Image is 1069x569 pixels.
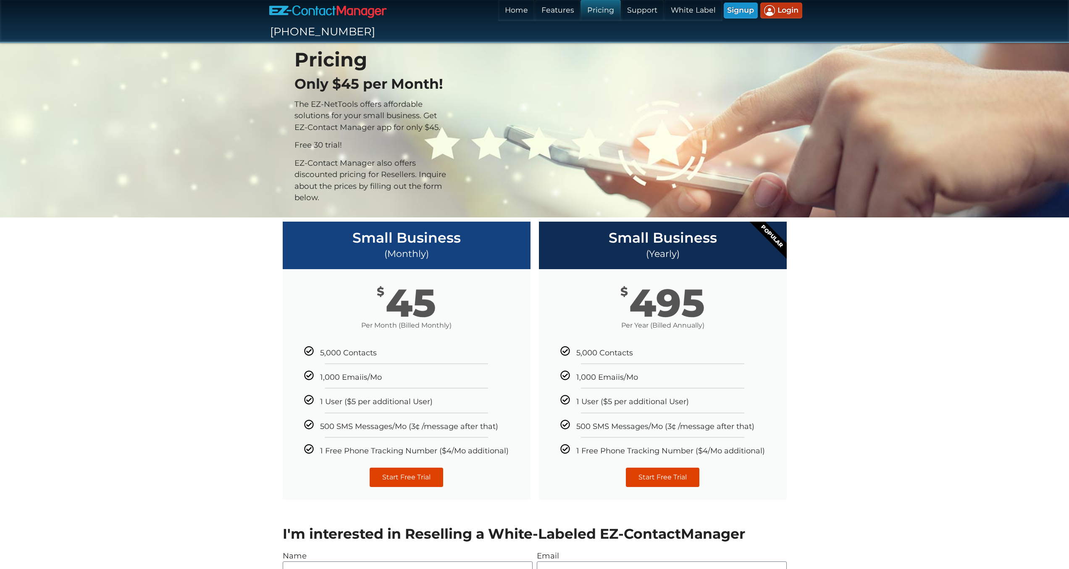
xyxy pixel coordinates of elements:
span: Per Month (Billed Monthly) [283,322,531,329]
label: Name [283,550,307,562]
a: Start Free Trial [370,468,443,487]
span: 5,000 Contacts [320,349,377,357]
span: 1,000 Emaiis/Mo [320,373,382,381]
span: 45 [386,286,436,322]
span: (Yearly) [646,249,680,259]
span: 495 [629,286,705,322]
div: Popular [723,188,820,285]
span: $ [377,286,384,298]
img: EZ-ContactManager [269,5,387,18]
span: 1 Free Phone Tracking Number ($4/Mo additional) [576,447,765,455]
h3: Small Business [283,230,531,247]
span: [PHONE_NUMBER] [270,26,375,38]
p: EZ-Contact Manager also offers discounted pricing for Resellers. Inquire about the prices by fill... [294,157,450,204]
span: 1 User ($5 per additional User) [576,398,689,406]
span: 1 User ($5 per additional User) [320,398,433,406]
h1: Pricing [294,50,450,70]
a: Start Free Trial [626,468,699,487]
span: 5,000 Contacts [576,349,633,357]
span: 1 Free Phone Tracking Number ($4/Mo additional) [320,447,509,455]
h3: Small Business [539,230,787,247]
a: Login [760,3,802,19]
p: Free 30 trial! [294,139,450,151]
span: 500 SMS Messages/Mo (3¢ /message after that) [576,422,754,431]
h2: I'm interested in Reselling a White-Labeled EZ-ContactManager [283,527,787,541]
span: 1,000 Emaiis/Mo [576,373,638,381]
span: (Monthly) [384,249,429,259]
label: Email [537,550,559,562]
h2: Only $45 per Month! [294,76,450,92]
span: 500 SMS Messages/Mo (3¢ /message after that) [320,422,498,431]
span: Per Year (Billed Annually) [539,322,787,329]
a: Signup [724,3,758,19]
span: $ [620,286,628,298]
p: The EZ-NetTools offers affordable solutions for your small business. Get EZ-Contact Manager app f... [294,98,450,133]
